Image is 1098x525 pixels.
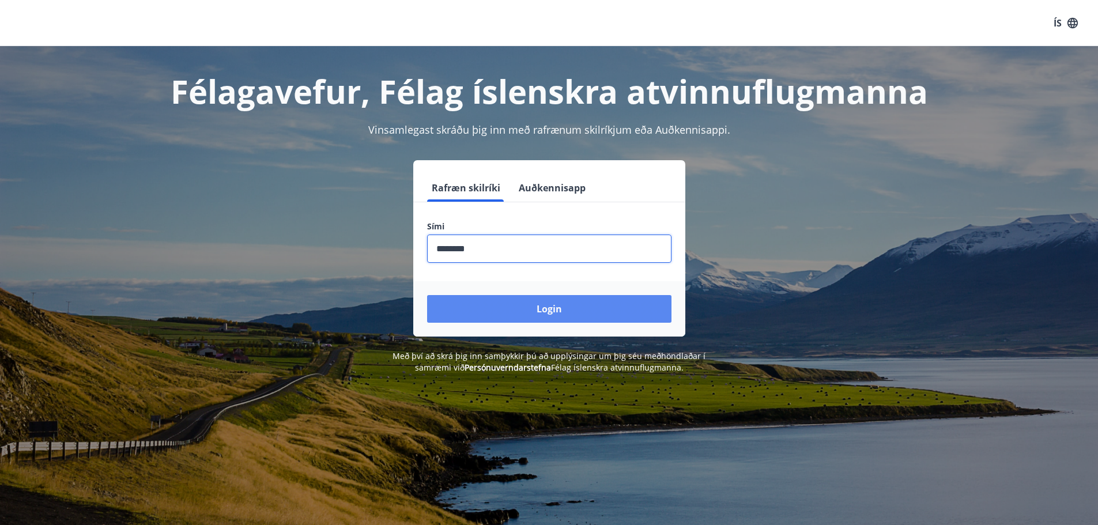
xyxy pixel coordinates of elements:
button: Auðkennisapp [514,174,590,202]
label: Sími [427,221,671,232]
span: Með því að skrá þig inn samþykkir þú að upplýsingar um þig séu meðhöndlaðar í samræmi við Félag í... [393,350,705,373]
a: Persónuverndarstefna [465,362,551,373]
button: Login [427,295,671,323]
button: Rafræn skilríki [427,174,505,202]
span: Vinsamlegast skráðu þig inn með rafrænum skilríkjum eða Auðkennisappi. [368,123,730,137]
h1: Félagavefur, Félag íslenskra atvinnuflugmanna [148,69,950,113]
button: ÍS [1047,13,1084,33]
